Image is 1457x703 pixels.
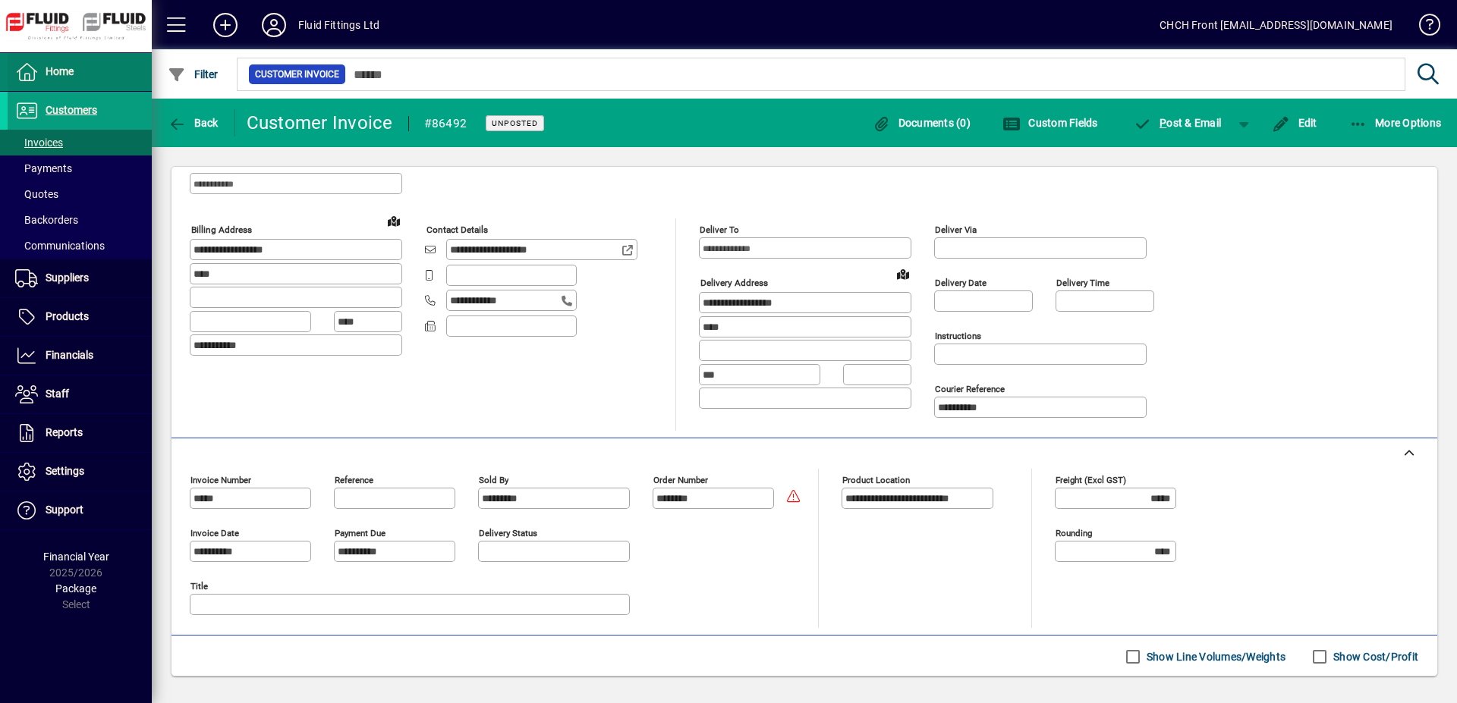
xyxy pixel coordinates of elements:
[8,337,152,375] a: Financials
[872,117,971,129] span: Documents (0)
[1160,13,1392,37] div: CHCH Front [EMAIL_ADDRESS][DOMAIN_NAME]
[46,504,83,516] span: Support
[1002,117,1098,129] span: Custom Fields
[1056,475,1126,485] mat-label: Freight (excl GST)
[1349,117,1442,129] span: More Options
[700,224,739,235] mat-label: Deliver To
[479,475,508,485] mat-label: Sold by
[152,109,235,137] app-page-header-button: Back
[8,375,152,413] a: Staff
[190,528,239,538] mat-label: Invoice date
[1330,649,1418,664] label: Show Cost/Profit
[935,224,977,235] mat-label: Deliver via
[168,117,219,129] span: Back
[935,331,981,341] mat-label: Instructions
[46,349,93,361] span: Financials
[46,310,89,322] span: Products
[891,262,915,286] a: View on map
[8,181,152,207] a: Quotes
[1408,3,1438,52] a: Knowledge Base
[1056,278,1109,288] mat-label: Delivery time
[479,528,537,538] mat-label: Delivery status
[201,11,250,39] button: Add
[8,414,152,452] a: Reports
[46,65,74,77] span: Home
[8,491,152,529] a: Support
[255,67,339,82] span: Customer Invoice
[15,162,72,174] span: Payments
[46,426,83,438] span: Reports
[164,61,222,88] button: Filter
[15,214,78,226] span: Backorders
[8,233,152,259] a: Communications
[1160,117,1166,129] span: P
[8,53,152,91] a: Home
[15,137,63,149] span: Invoices
[8,155,152,181] a: Payments
[868,109,974,137] button: Documents (0)
[935,278,987,288] mat-label: Delivery date
[999,109,1102,137] button: Custom Fields
[190,581,208,592] mat-label: Title
[935,384,1005,394] mat-label: Courier Reference
[8,298,152,336] a: Products
[1272,117,1317,129] span: Edit
[335,528,385,538] mat-label: Payment due
[168,68,219,80] span: Filter
[43,551,109,563] span: Financial Year
[247,111,393,135] div: Customer Invoice
[298,13,379,37] div: Fluid Fittings Ltd
[492,118,538,128] span: Unposted
[46,104,97,116] span: Customers
[15,188,58,200] span: Quotes
[46,388,69,400] span: Staff
[55,582,96,595] span: Package
[164,109,222,137] button: Back
[8,130,152,155] a: Invoices
[250,11,298,39] button: Profile
[653,475,708,485] mat-label: Order number
[335,475,373,485] mat-label: Reference
[1056,528,1092,538] mat-label: Rounding
[8,259,152,297] a: Suppliers
[46,271,89,284] span: Suppliers
[382,209,406,233] a: View on map
[15,240,105,252] span: Communications
[8,207,152,233] a: Backorders
[1134,117,1222,129] span: ost & Email
[1126,109,1229,137] button: Post & Email
[1144,649,1285,664] label: Show Line Volumes/Weights
[1345,109,1446,137] button: More Options
[190,475,251,485] mat-label: Invoice number
[8,453,152,491] a: Settings
[842,475,910,485] mat-label: Product location
[424,111,467,136] div: #86492
[46,465,84,477] span: Settings
[1268,109,1321,137] button: Edit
